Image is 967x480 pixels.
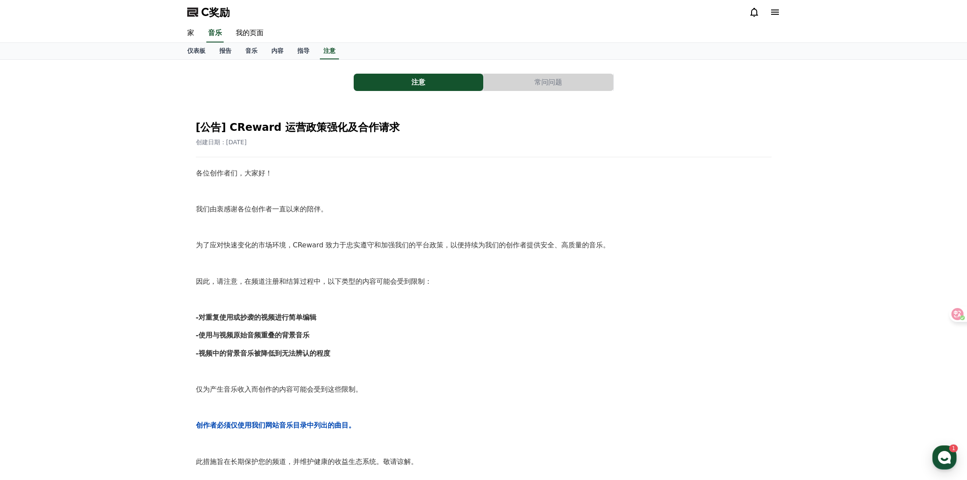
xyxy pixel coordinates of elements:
font: 我的页面 [236,29,264,37]
a: 音乐 [206,24,224,42]
font: 创作者必须仅使用我们网站音乐目录中列出的曲目。 [196,421,355,429]
font: C奖励 [201,6,230,18]
a: 注意 [320,43,339,59]
button: 常问问题 [484,74,613,91]
font: 为了应对快速变化的市场环境，CReward 致力于忠实遵守和加强我们的平台政策，以便持续为我们的创作者提供安全、高质量的音乐。 [196,241,610,249]
font: 指导 [297,47,309,54]
a: 常问问题 [484,74,614,91]
font: -视频中的背景音乐被降低到无法辨认的程度 [196,349,331,357]
font: 家 [187,29,194,37]
font: 因此，请注意，在频道注册和结算过程中，以下类型的内容可能会受到限制： [196,277,432,285]
font: 注意 [323,47,335,54]
a: 仪表板 [180,43,212,59]
font: 音乐 [245,47,257,54]
font: 我们由衷感谢各位创作者一直以来的陪伴。 [196,205,328,213]
font: 报告 [219,47,231,54]
button: 注意 [354,74,483,91]
font: 音乐 [208,29,222,37]
font: [公告] CReward 运营政策强化及合作请求 [196,121,400,133]
a: 内容 [264,43,290,59]
a: 家 [180,24,201,42]
font: -使用与视频原始音频重叠的背景音乐 [196,331,310,339]
a: C奖励 [187,5,230,19]
font: 仅为产生音乐收入而创作的内容可能会受到这些限制。 [196,385,362,393]
a: 我的页面 [229,24,270,42]
font: 内容 [271,47,283,54]
font: -对重复使用或抄袭的视频进行简单编辑 [196,313,317,321]
font: 此措施旨在长期保护您的频道，并维护健康的收益生态系统。敬请谅解。 [196,457,418,466]
font: 创建日期：[DATE] [196,139,247,146]
font: 仪表板 [187,47,205,54]
font: 常问问题 [534,78,562,86]
a: 注意 [354,74,484,91]
a: 音乐 [238,43,264,59]
font: 注意 [411,78,425,86]
font: 各位创作者们，大家好！ [196,169,272,177]
a: 报告 [212,43,238,59]
a: 指导 [290,43,316,59]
